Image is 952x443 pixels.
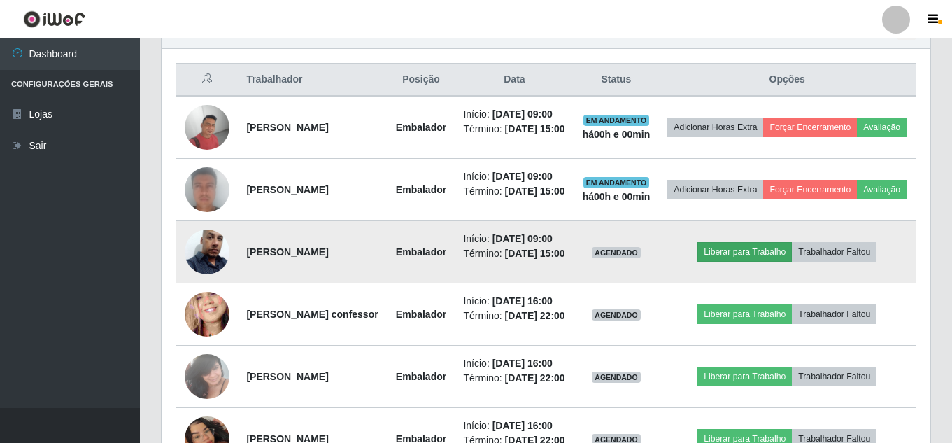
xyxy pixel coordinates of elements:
[396,246,446,258] strong: Embalador
[396,122,446,133] strong: Embalador
[763,180,857,199] button: Forçar Encerramento
[492,420,553,431] time: [DATE] 16:00
[463,419,565,433] li: Início:
[492,171,553,182] time: [DATE] 09:00
[246,309,378,320] strong: [PERSON_NAME] confessor
[185,105,229,150] img: 1710898857944.jpeg
[23,10,85,28] img: CoreUI Logo
[185,346,229,406] img: 1706050148347.jpeg
[505,372,565,384] time: [DATE] 22:00
[185,266,229,363] img: 1650948199907.jpeg
[388,64,455,97] th: Posição
[492,108,553,120] time: [DATE] 09:00
[658,64,916,97] th: Opções
[492,233,553,244] time: [DATE] 09:00
[246,371,328,382] strong: [PERSON_NAME]
[463,107,565,122] li: Início:
[505,185,565,197] time: [DATE] 15:00
[492,358,553,369] time: [DATE] 16:00
[396,371,446,382] strong: Embalador
[505,248,565,259] time: [DATE] 15:00
[697,304,792,324] button: Liberar para Trabalho
[792,367,876,386] button: Trabalhador Faltou
[238,64,387,97] th: Trabalhador
[463,232,565,246] li: Início:
[463,294,565,309] li: Início:
[592,372,641,383] span: AGENDADO
[246,184,328,195] strong: [PERSON_NAME]
[583,115,650,126] span: EM ANDAMENTO
[763,118,857,137] button: Forçar Encerramento
[463,122,565,136] li: Término:
[185,143,229,236] img: 1748706192585.jpeg
[396,309,446,320] strong: Embalador
[792,242,876,262] button: Trabalhador Faltou
[463,371,565,386] li: Término:
[246,122,328,133] strong: [PERSON_NAME]
[455,64,574,97] th: Data
[574,64,658,97] th: Status
[246,246,328,258] strong: [PERSON_NAME]
[583,177,650,188] span: EM ANDAMENTO
[592,247,641,258] span: AGENDADO
[667,180,763,199] button: Adicionar Horas Extra
[667,118,763,137] button: Adicionar Horas Extra
[463,169,565,184] li: Início:
[592,309,641,321] span: AGENDADO
[505,310,565,321] time: [DATE] 22:00
[792,304,876,324] button: Trabalhador Faltou
[463,246,565,261] li: Término:
[463,356,565,371] li: Início:
[505,123,565,134] time: [DATE] 15:00
[492,295,553,307] time: [DATE] 16:00
[463,184,565,199] li: Término:
[185,212,229,292] img: 1740359747198.jpeg
[857,118,907,137] button: Avaliação
[396,184,446,195] strong: Embalador
[697,367,792,386] button: Liberar para Trabalho
[463,309,565,323] li: Término:
[583,191,651,202] strong: há 00 h e 00 min
[583,129,651,140] strong: há 00 h e 00 min
[857,180,907,199] button: Avaliação
[697,242,792,262] button: Liberar para Trabalho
